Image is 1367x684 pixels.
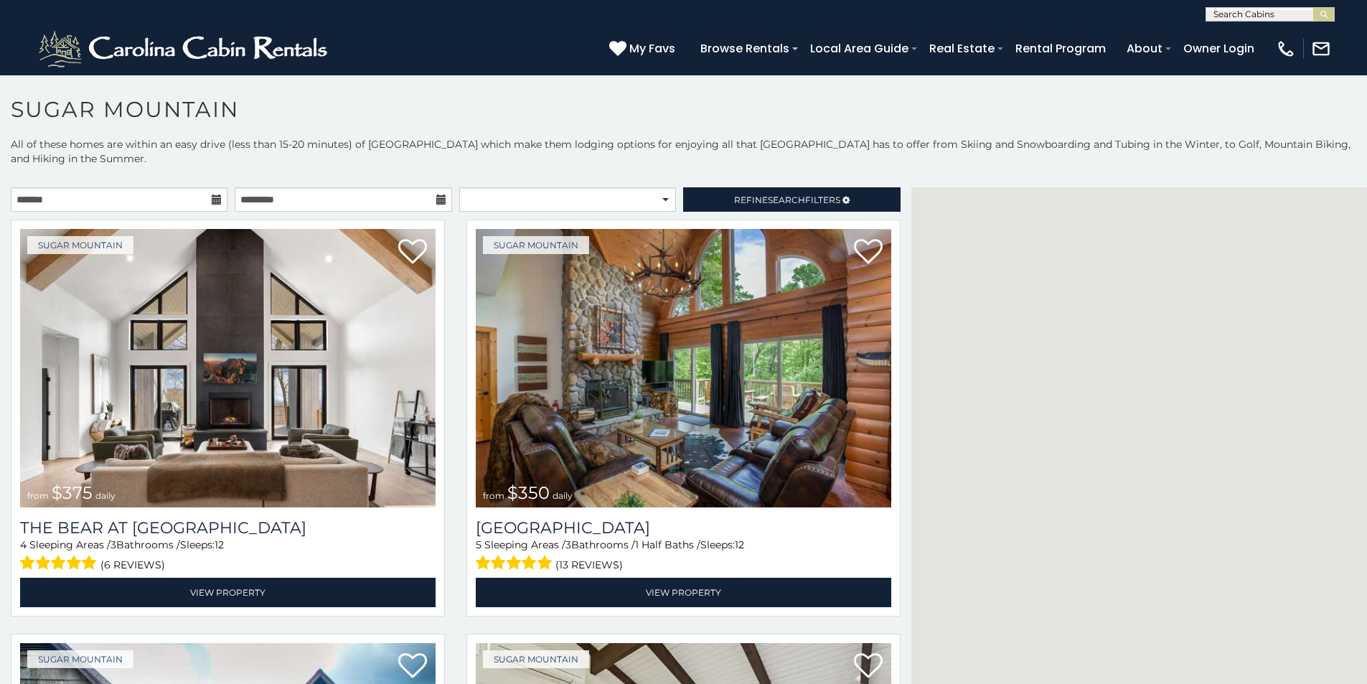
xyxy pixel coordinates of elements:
span: from [27,490,49,501]
a: Add to favorites [398,238,427,268]
a: RefineSearchFilters [683,187,900,212]
a: [GEOGRAPHIC_DATA] [476,518,891,538]
a: Add to favorites [854,238,883,268]
div: Sleeping Areas / Bathrooms / Sleeps: [20,538,436,574]
span: 3 [111,538,116,551]
a: Owner Login [1176,36,1262,61]
span: 1 Half Baths / [635,538,700,551]
img: 1714398141_thumbnail.jpeg [476,229,891,507]
a: from $375 daily [20,229,436,507]
a: Sugar Mountain [27,236,133,254]
a: View Property [476,578,891,607]
img: White-1-2.png [36,27,334,70]
span: Search [768,195,805,205]
span: 12 [735,538,744,551]
span: $350 [507,482,550,503]
span: (6 reviews) [100,556,165,574]
a: Add to favorites [854,652,883,682]
span: Refine Filters [734,195,840,205]
img: 1714387646_thumbnail.jpeg [20,229,436,507]
a: The Bear At [GEOGRAPHIC_DATA] [20,518,436,538]
span: daily [553,490,573,501]
h3: The Bear At Sugar Mountain [20,518,436,538]
a: Rental Program [1008,36,1113,61]
span: 5 [476,538,481,551]
span: 12 [215,538,224,551]
span: 4 [20,538,27,551]
img: mail-regular-white.png [1311,39,1331,59]
a: Real Estate [922,36,1002,61]
a: from $350 daily [476,229,891,507]
a: About [1119,36,1170,61]
h3: Grouse Moor Lodge [476,518,891,538]
a: Browse Rentals [693,36,797,61]
a: Sugar Mountain [27,650,133,668]
img: phone-regular-white.png [1276,39,1296,59]
a: Local Area Guide [803,36,916,61]
div: Sleeping Areas / Bathrooms / Sleeps: [476,538,891,574]
span: $375 [52,482,93,503]
a: Sugar Mountain [483,650,589,668]
span: from [483,490,504,501]
a: Sugar Mountain [483,236,589,254]
a: View Property [20,578,436,607]
a: My Favs [609,39,679,58]
span: My Favs [629,39,675,57]
span: 3 [565,538,571,551]
span: (13 reviews) [555,556,623,574]
span: daily [95,490,116,501]
a: Add to favorites [398,652,427,682]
